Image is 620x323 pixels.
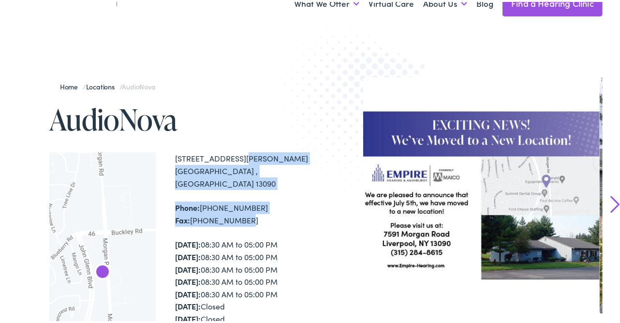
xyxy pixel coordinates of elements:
[175,250,201,260] strong: [DATE]:
[175,150,314,188] div: [STREET_ADDRESS][PERSON_NAME] [GEOGRAPHIC_DATA] , [GEOGRAPHIC_DATA] 13090
[60,80,155,89] span: / /
[60,80,83,89] a: Home
[175,236,314,323] div: 08:30 AM to 05:00 PM 08:30 AM to 05:00 PM 08:30 AM to 05:00 PM 08:30 AM to 05:00 PM 08:30 AM to 0...
[175,237,201,248] strong: [DATE]:
[175,299,201,309] strong: [DATE]:
[175,262,201,273] strong: [DATE]:
[91,260,114,283] div: AudioNova
[86,80,119,89] a: Locations
[122,80,155,89] span: AudioNova
[175,213,190,223] strong: Fax:
[611,194,620,211] a: Next
[175,311,201,322] strong: [DATE]:
[49,102,314,133] h1: AudioNova
[175,287,201,297] strong: [DATE]:
[175,200,314,224] div: [PHONE_NUMBER] [PHONE_NUMBER]
[175,200,200,211] strong: Phone:
[175,274,201,285] strong: [DATE]:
